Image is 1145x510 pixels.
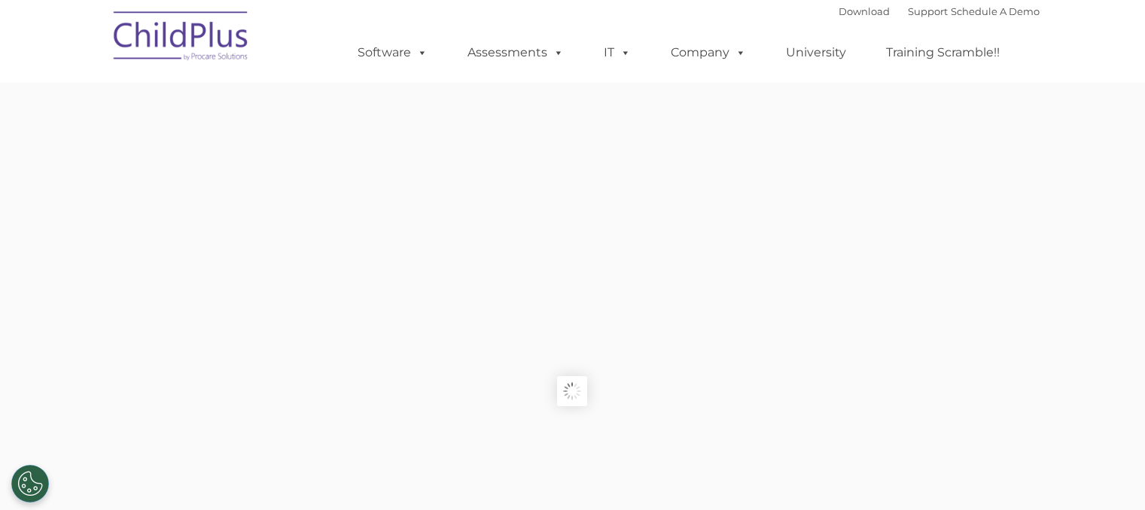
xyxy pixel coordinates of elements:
a: Schedule A Demo [951,5,1040,17]
font: | [839,5,1040,17]
a: Software [343,38,443,68]
a: Training Scramble!! [871,38,1015,68]
img: ChildPlus by Procare Solutions [106,1,257,76]
a: IT [589,38,646,68]
a: Download [839,5,890,17]
a: Support [908,5,948,17]
a: Company [656,38,761,68]
a: Assessments [452,38,579,68]
button: Cookies Settings [11,465,49,502]
a: University [771,38,861,68]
